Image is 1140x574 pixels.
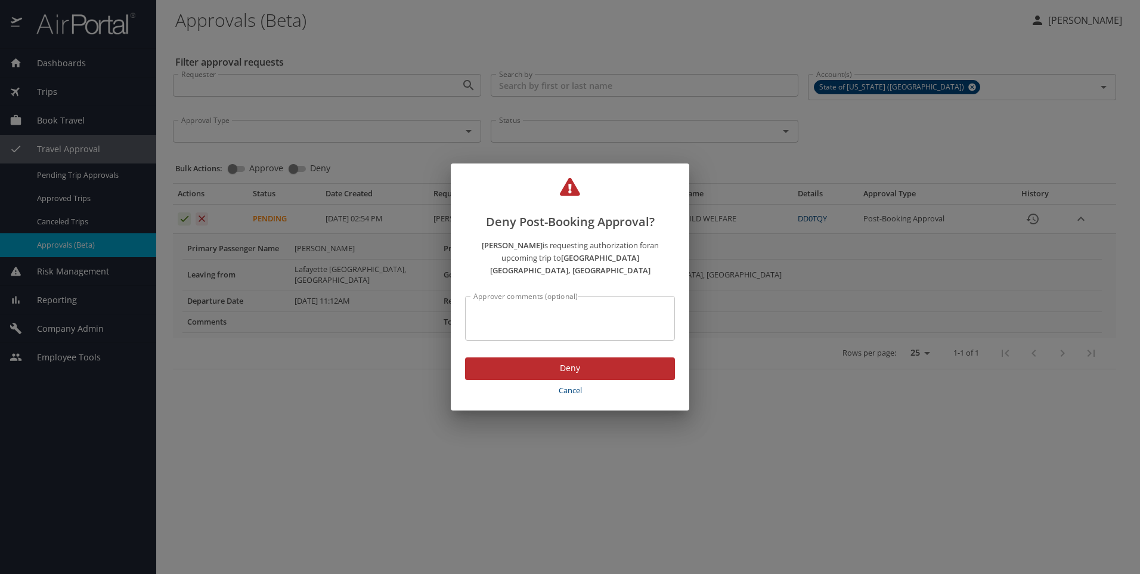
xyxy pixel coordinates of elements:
[465,380,675,401] button: Cancel
[482,240,543,251] strong: [PERSON_NAME]
[490,252,650,276] strong: [GEOGRAPHIC_DATA] [GEOGRAPHIC_DATA], [GEOGRAPHIC_DATA]
[465,239,675,276] p: is requesting authorization for an upcoming trip to
[470,384,670,397] span: Cancel
[465,357,675,381] button: Deny
[465,178,675,232] h2: Deny Post-Booking Approval?
[475,361,665,376] span: Deny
